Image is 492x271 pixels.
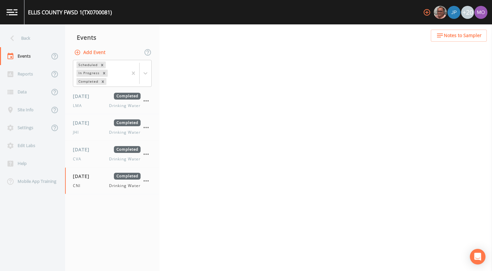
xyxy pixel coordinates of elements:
[65,141,159,168] a: [DATE]CompletedCVADrinking Water
[65,114,159,141] a: [DATE]CompletedJHIDrinking Water
[101,70,108,76] div: Remove In Progress
[76,70,101,76] div: In Progress
[73,156,85,162] span: CVA
[76,61,99,68] div: Scheduled
[431,30,487,42] button: Notes to Sampler
[474,6,487,19] img: 4e251478aba98ce068fb7eae8f78b90c
[73,47,108,59] button: Add Event
[447,6,461,19] div: Joshua gere Paul
[65,88,159,114] a: [DATE]CompletedLMADrinking Water
[444,32,482,40] span: Notes to Sampler
[73,183,84,189] span: CNI
[114,93,141,100] span: Completed
[114,173,141,180] span: Completed
[447,6,460,19] img: 41241ef155101aa6d92a04480b0d0000
[73,146,94,153] span: [DATE]
[470,249,485,264] div: Open Intercom Messenger
[114,146,141,153] span: Completed
[73,93,94,100] span: [DATE]
[73,119,94,126] span: [DATE]
[433,6,447,19] div: Mike Franklin
[114,119,141,126] span: Completed
[73,129,83,135] span: JHI
[65,29,159,46] div: Events
[109,156,141,162] span: Drinking Water
[99,61,106,68] div: Remove Scheduled
[73,173,94,180] span: [DATE]
[109,103,141,109] span: Drinking Water
[7,9,18,15] img: logo
[73,103,86,109] span: LMA
[109,129,141,135] span: Drinking Water
[99,78,106,85] div: Remove Completed
[461,6,474,19] div: +20
[28,8,112,16] div: ELLIS COUNTY FWSD 1 (TX0700081)
[76,78,99,85] div: Completed
[65,168,159,194] a: [DATE]CompletedCNIDrinking Water
[109,183,141,189] span: Drinking Water
[434,6,447,19] img: e2d790fa78825a4bb76dcb6ab311d44c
